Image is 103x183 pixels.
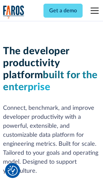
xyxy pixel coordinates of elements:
[43,4,83,18] a: Get a demo
[8,166,18,176] img: Revisit consent button
[8,166,18,176] button: Cookie Settings
[3,70,98,92] span: built for the enterprise
[3,45,100,93] h1: The developer productivity platform
[3,5,24,19] a: home
[3,5,24,19] img: Logo of the analytics and reporting company Faros.
[87,3,100,19] div: menu
[3,104,100,176] p: Connect, benchmark, and improve developer productivity with a powerful, extensible, and customiza...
